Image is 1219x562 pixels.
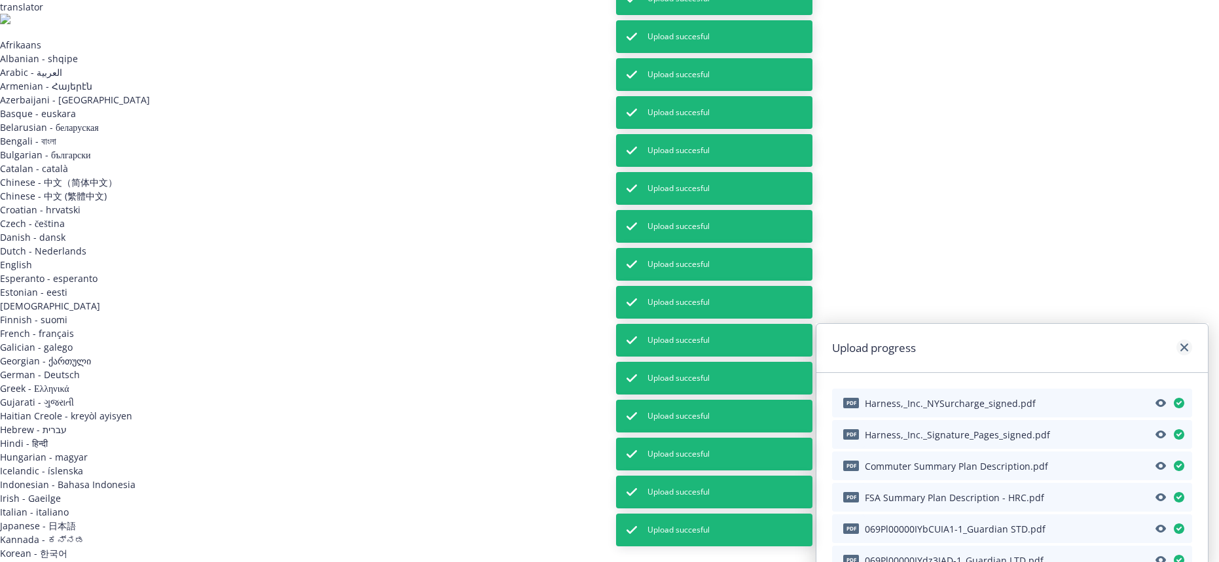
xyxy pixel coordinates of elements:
span: Upload succesful [647,69,710,80]
span: Upload succesful [647,220,710,232]
span: Harness,_Inc._NYSurcharge_signed.pdf [865,396,1036,410]
span: Upload succesful [647,107,710,118]
span: pdf [843,461,859,470]
span: Harness,_Inc._Signature_Pages_signed.pdf [865,428,1050,442]
span: pdf [843,523,859,533]
a: Preview [1150,455,1171,476]
span: Upload succesful [647,296,710,308]
span: Upload succesful [647,31,710,43]
span: Upload succesful [647,145,710,156]
span: pdf [843,429,859,439]
span: Upload succesful [647,524,710,536]
span: Upload succesful [647,448,710,460]
span: Upload succesful [647,486,710,498]
a: Preview [1150,393,1171,413]
a: Preview [1150,424,1171,445]
a: Preview [1150,487,1171,508]
span: Upload succesful [647,372,710,384]
span: 069Pl00000IYbCUIA1-1_Guardian STD.pdf [865,522,1046,536]
span: Upload succesful [647,183,710,194]
span: Upload succesful [647,334,710,346]
h1: Upload progress [832,340,916,357]
a: Preview [1150,518,1171,539]
span: Commuter Summary Plan Description.pdf [865,459,1048,473]
span: Upload succesful [647,410,710,422]
span: pdf [843,492,859,502]
a: close [1176,340,1192,355]
span: Upload succesful [647,258,710,270]
span: FSA Summary Plan Description - HRC.pdf [865,491,1044,504]
span: pdf [843,398,859,408]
